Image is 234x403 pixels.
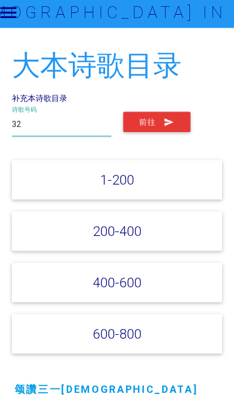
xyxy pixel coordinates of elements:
a: 颂讚三一[DEMOGRAPHIC_DATA] [15,386,198,399]
a: 1-200 [100,175,134,191]
button: 前往 [123,116,190,136]
iframe: Chat [186,352,226,395]
label: 诗歌号码 [12,108,37,118]
a: 600-800 [93,329,141,345]
a: 200-400 [93,226,141,243]
a: 400-600 [93,278,141,294]
h2: 大本诗歌目录 [12,54,223,85]
a: 补充本诗歌目录 [12,97,67,107]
